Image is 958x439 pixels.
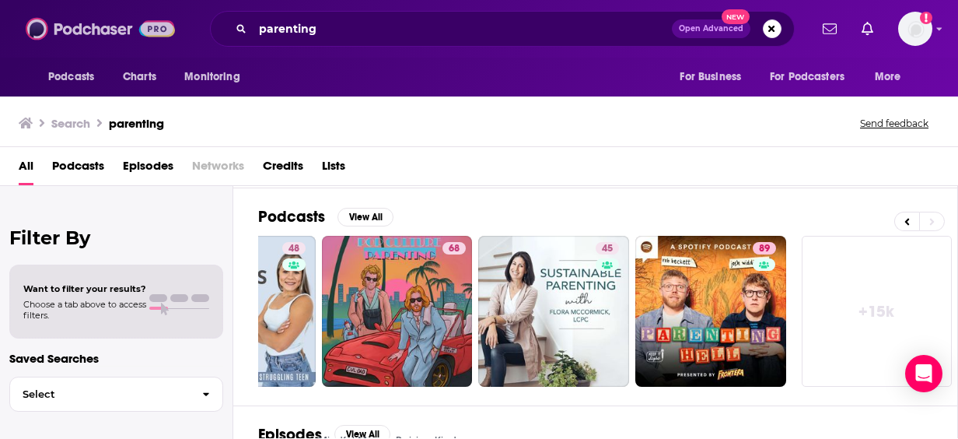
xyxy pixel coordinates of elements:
[263,153,303,185] a: Credits
[19,153,33,185] a: All
[855,16,879,42] a: Show notifications dropdown
[26,14,175,44] img: Podchaser - Follow, Share and Rate Podcasts
[184,66,239,88] span: Monitoring
[109,116,164,131] h3: parenting
[173,62,260,92] button: open menu
[669,62,760,92] button: open menu
[898,12,932,46] span: Logged in as PUPPublicity
[322,153,345,185] a: Lists
[905,355,942,392] div: Open Intercom Messenger
[442,242,466,255] a: 68
[635,236,786,387] a: 89
[48,66,94,88] span: Podcasts
[9,351,223,366] p: Saved Searches
[258,207,325,227] h2: Podcasts
[51,116,90,131] h3: Search
[52,153,104,185] a: Podcasts
[322,236,473,387] a: 68
[680,66,741,88] span: For Business
[898,12,932,46] button: Show profile menu
[864,62,921,92] button: open menu
[672,19,750,38] button: Open AdvancedNew
[23,283,146,294] span: Want to filter your results?
[449,241,460,257] span: 68
[113,62,166,92] a: Charts
[722,9,750,24] span: New
[753,242,776,255] a: 89
[770,66,844,88] span: For Podcasters
[210,11,795,47] div: Search podcasts, credits, & more...
[478,236,629,387] a: 45
[37,62,114,92] button: open menu
[816,16,843,42] a: Show notifications dropdown
[337,208,393,227] button: View All
[802,236,953,387] a: +15k
[23,299,146,321] span: Choose a tab above to access filters.
[123,66,156,88] span: Charts
[253,16,672,41] input: Search podcasts, credits, & more...
[192,153,244,185] span: Networks
[875,66,901,88] span: More
[288,241,299,257] span: 48
[9,377,223,412] button: Select
[759,241,770,257] span: 89
[596,242,619,255] a: 45
[10,389,190,399] span: Select
[602,241,613,257] span: 45
[282,242,306,255] a: 48
[679,25,743,33] span: Open Advanced
[123,153,173,185] a: Episodes
[920,12,932,24] svg: Add a profile image
[258,207,393,227] a: PodcastsView All
[760,62,867,92] button: open menu
[898,12,932,46] img: User Profile
[9,227,223,249] h2: Filter By
[855,117,933,130] button: Send feedback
